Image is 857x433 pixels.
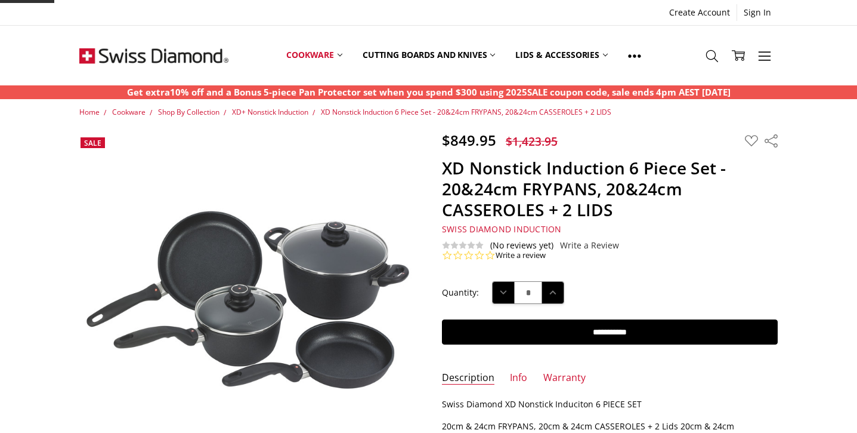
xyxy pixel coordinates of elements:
a: Cookware [112,107,146,117]
h1: XD Nonstick Induction 6 Piece Set - 20&24cm FRYPANS, 20&24cm CASSEROLES + 2 LIDS [442,158,778,220]
a: XD Nonstick Induction 6 Piece Set - 20&24cm FRYPANS, 20&24cm CASSEROLES + 2 LIDS [321,107,611,117]
span: (No reviews yet) [490,241,553,250]
span: $1,423.95 [506,133,558,149]
span: $849.95 [442,130,496,150]
a: Write a Review [560,241,619,250]
a: Show All [618,29,651,82]
a: Cutting boards and knives [352,29,506,82]
a: Shop By Collection [158,107,219,117]
span: Sale [84,138,101,148]
a: Warranty [543,371,586,385]
p: Swiss Diamond XD Nonstick Induciton 6 PIECE SET [442,398,778,411]
a: Create Account [663,4,737,21]
a: Cookware [276,29,352,82]
p: Get extra10% off and a Bonus 5-piece Pan Protector set when you spend $300 using 2025SALE coupon ... [127,85,731,99]
label: Quantity: [442,286,479,299]
a: XD+ Nonstick Induction [232,107,308,117]
a: Home [79,107,100,117]
a: Sign In [737,4,778,21]
a: Info [510,371,527,385]
span: Swiss Diamond Induction [442,223,562,235]
img: Free Shipping On Every Order [79,26,228,85]
a: Write a review [496,250,546,261]
a: Lids & Accessories [505,29,617,82]
a: Description [442,371,494,385]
